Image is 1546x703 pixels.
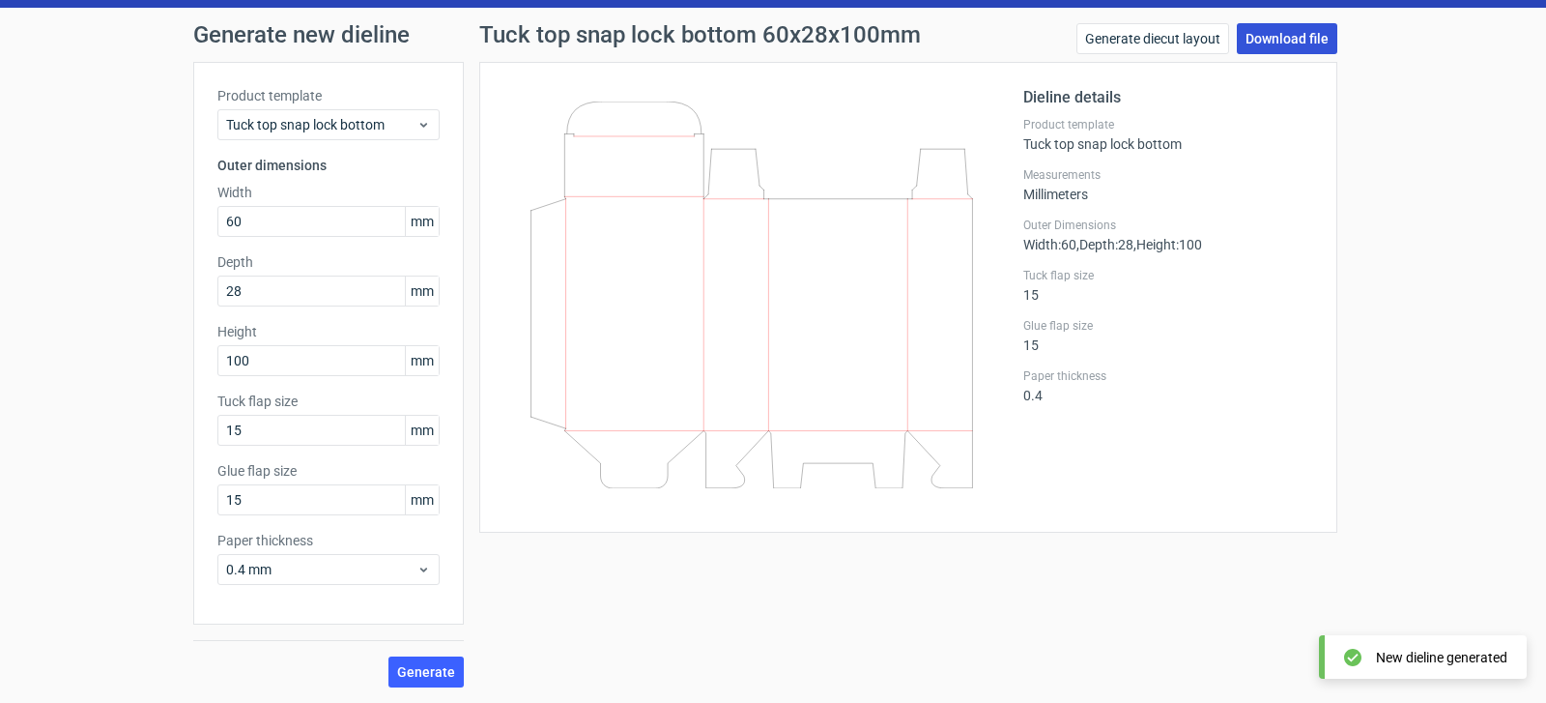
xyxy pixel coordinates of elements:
label: Product template [1023,117,1313,132]
a: Download file [1237,23,1337,54]
div: Tuck top snap lock bottom [1023,117,1313,152]
span: mm [405,485,439,514]
h2: Dieline details [1023,86,1313,109]
span: mm [405,416,439,445]
h3: Outer dimensions [217,156,440,175]
label: Width [217,183,440,202]
div: New dieline generated [1376,648,1507,667]
div: Millimeters [1023,167,1313,202]
label: Depth [217,252,440,272]
h1: Tuck top snap lock bottom 60x28x100mm [479,23,921,46]
label: Glue flap size [217,461,440,481]
span: Generate [397,665,455,679]
label: Tuck flap size [217,392,440,411]
span: Width : 60 [1023,237,1076,252]
label: Paper thickness [217,531,440,550]
span: mm [405,346,439,375]
span: mm [405,277,439,306]
button: Generate [388,657,464,688]
label: Tuck flap size [1023,268,1313,283]
h1: Generate new dieline [193,23,1353,46]
div: 15 [1023,318,1313,353]
label: Measurements [1023,167,1313,183]
label: Height [217,322,440,341]
div: 15 [1023,268,1313,303]
span: Tuck top snap lock bottom [226,115,416,134]
span: mm [405,207,439,236]
label: Product template [217,86,440,105]
label: Glue flap size [1023,318,1313,334]
span: , Depth : 28 [1076,237,1133,252]
label: Outer Dimensions [1023,218,1313,233]
a: Generate diecut layout [1076,23,1229,54]
span: 0.4 mm [226,560,416,579]
div: 0.4 [1023,368,1313,403]
label: Paper thickness [1023,368,1313,384]
span: , Height : 100 [1133,237,1202,252]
